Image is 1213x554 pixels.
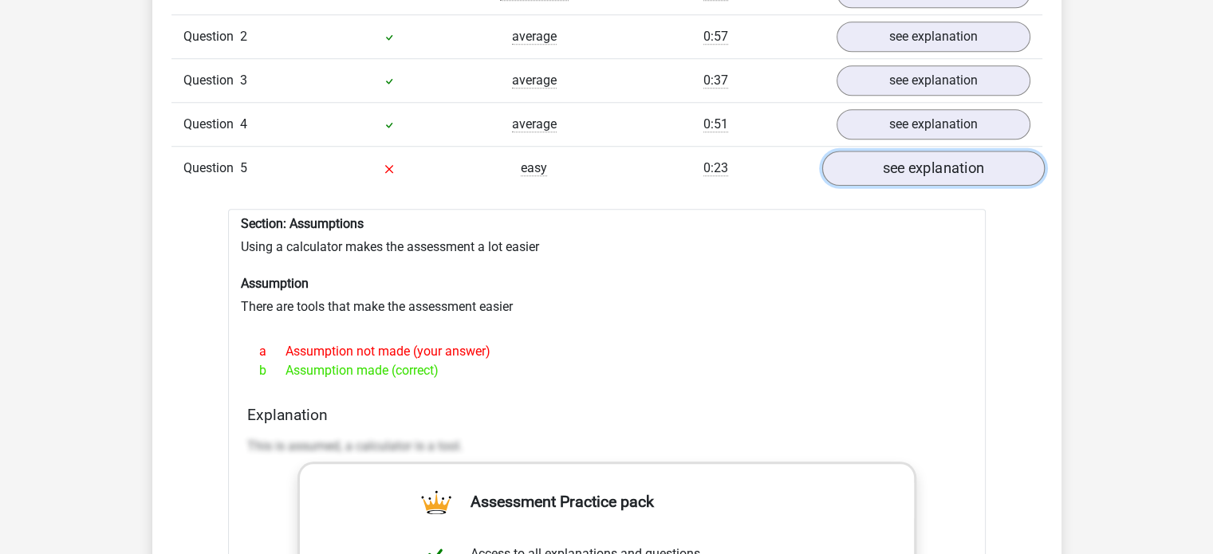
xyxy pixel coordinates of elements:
span: 0:23 [703,160,728,176]
span: easy [521,160,547,176]
span: Question [183,71,240,90]
h6: Section: Assumptions [241,216,973,231]
h6: Assumption [241,276,973,291]
a: see explanation [821,151,1044,186]
span: average [512,116,557,132]
span: b [259,361,286,380]
span: 3 [240,73,247,88]
span: 2 [240,29,247,44]
span: average [512,73,557,88]
span: average [512,29,557,45]
p: This is assumed, a calculator is a tool. [247,437,967,456]
div: Assumption not made (your answer) [247,342,967,361]
div: Assumption made (correct) [247,361,967,380]
a: see explanation [837,65,1030,96]
span: Question [183,115,240,134]
span: 4 [240,116,247,132]
span: Question [183,27,240,46]
span: 0:57 [703,29,728,45]
a: see explanation [837,22,1030,52]
span: 0:51 [703,116,728,132]
span: 0:37 [703,73,728,88]
span: Question [183,159,240,178]
span: a [259,342,286,361]
span: 5 [240,160,247,175]
a: see explanation [837,109,1030,139]
h4: Explanation [247,406,967,424]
